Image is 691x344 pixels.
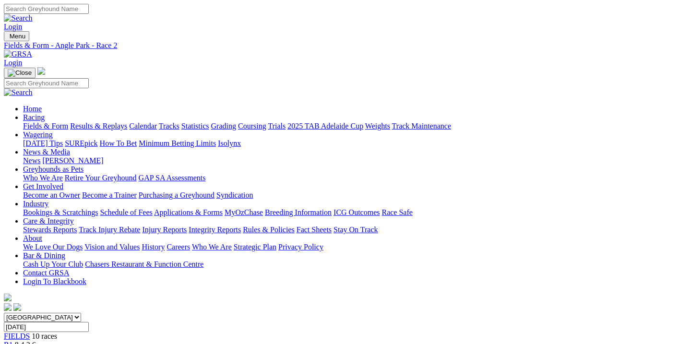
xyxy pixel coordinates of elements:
a: News & Media [23,148,70,156]
a: Industry [23,200,48,208]
a: Stewards Reports [23,225,77,234]
a: Track Injury Rebate [79,225,140,234]
a: Racing [23,113,45,121]
input: Select date [4,322,89,332]
img: facebook.svg [4,303,12,311]
a: Privacy Policy [278,243,323,251]
div: Greyhounds as Pets [23,174,687,182]
a: Get Involved [23,182,63,190]
input: Search [4,4,89,14]
a: Become an Owner [23,191,80,199]
a: Minimum Betting Limits [139,139,216,147]
div: Racing [23,122,687,130]
a: MyOzChase [225,208,263,216]
img: logo-grsa-white.png [4,294,12,301]
a: Rules & Policies [243,225,295,234]
a: Bookings & Scratchings [23,208,98,216]
a: Careers [167,243,190,251]
a: Care & Integrity [23,217,74,225]
a: Fields & Form - Angle Park - Race 2 [4,41,687,50]
a: Trials [268,122,286,130]
a: Wagering [23,130,53,139]
button: Toggle navigation [4,68,36,78]
a: Weights [365,122,390,130]
button: Toggle navigation [4,31,29,41]
img: Search [4,88,33,97]
a: Fields & Form [23,122,68,130]
a: Strategic Plan [234,243,276,251]
input: Search [4,78,89,88]
a: Fact Sheets [297,225,332,234]
a: Syndication [216,191,253,199]
a: We Love Our Dogs [23,243,83,251]
a: Who We Are [23,174,63,182]
div: News & Media [23,156,687,165]
div: Get Involved [23,191,687,200]
a: Calendar [129,122,157,130]
a: [PERSON_NAME] [42,156,103,165]
a: News [23,156,40,165]
img: twitter.svg [13,303,21,311]
a: Vision and Values [84,243,140,251]
a: Cash Up Your Club [23,260,83,268]
a: Bar & Dining [23,251,65,260]
a: Breeding Information [265,208,332,216]
a: [DATE] Tips [23,139,63,147]
a: Track Maintenance [392,122,451,130]
a: Results & Replays [70,122,127,130]
a: Chasers Restaurant & Function Centre [85,260,203,268]
a: 2025 TAB Adelaide Cup [287,122,363,130]
a: Login To Blackbook [23,277,86,285]
a: How To Bet [100,139,137,147]
a: Isolynx [218,139,241,147]
span: 10 races [32,332,57,340]
a: Greyhounds as Pets [23,165,83,173]
img: GRSA [4,50,32,59]
a: ICG Outcomes [334,208,380,216]
a: Tracks [159,122,179,130]
a: FIELDS [4,332,30,340]
div: Wagering [23,139,687,148]
a: Grading [211,122,236,130]
a: GAP SA Assessments [139,174,206,182]
a: Injury Reports [142,225,187,234]
div: Care & Integrity [23,225,687,234]
a: Contact GRSA [23,269,69,277]
a: Retire Your Greyhound [65,174,137,182]
a: Become a Trainer [82,191,137,199]
a: Login [4,23,22,31]
a: Coursing [238,122,266,130]
a: Race Safe [381,208,412,216]
a: Statistics [181,122,209,130]
div: Bar & Dining [23,260,687,269]
a: Purchasing a Greyhound [139,191,214,199]
div: Industry [23,208,687,217]
a: Schedule of Fees [100,208,152,216]
a: Applications & Forms [154,208,223,216]
a: Integrity Reports [189,225,241,234]
img: Close [8,69,32,77]
img: Search [4,14,33,23]
img: logo-grsa-white.png [37,67,45,75]
a: Home [23,105,42,113]
a: About [23,234,42,242]
span: Menu [10,33,25,40]
a: Who We Are [192,243,232,251]
a: History [142,243,165,251]
a: Login [4,59,22,67]
div: About [23,243,687,251]
a: Stay On Track [334,225,378,234]
a: SUREpick [65,139,97,147]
